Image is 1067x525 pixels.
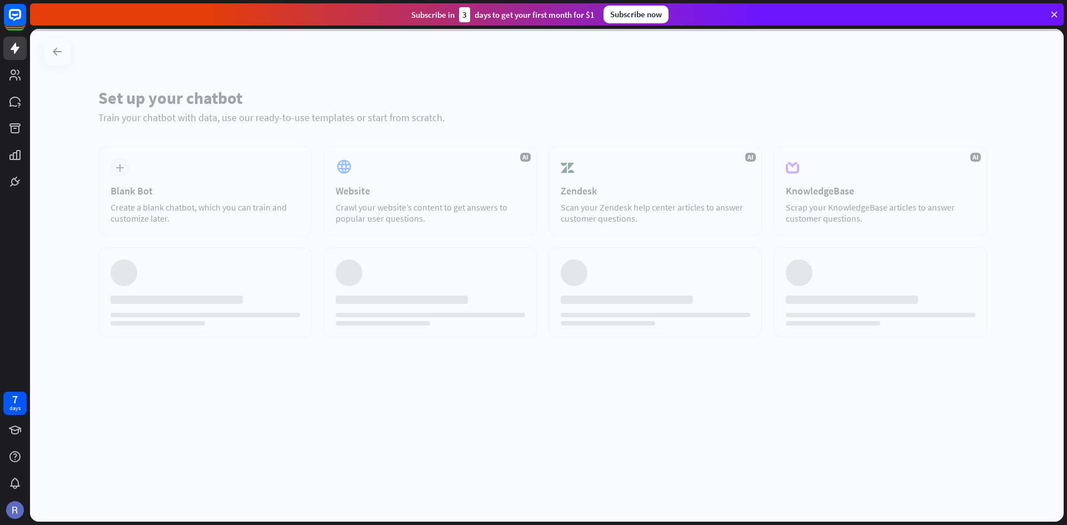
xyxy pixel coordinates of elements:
[3,392,27,415] a: 7 days
[459,7,470,22] div: 3
[12,394,18,404] div: 7
[9,404,21,412] div: days
[411,7,595,22] div: Subscribe in days to get your first month for $1
[604,6,669,23] div: Subscribe now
